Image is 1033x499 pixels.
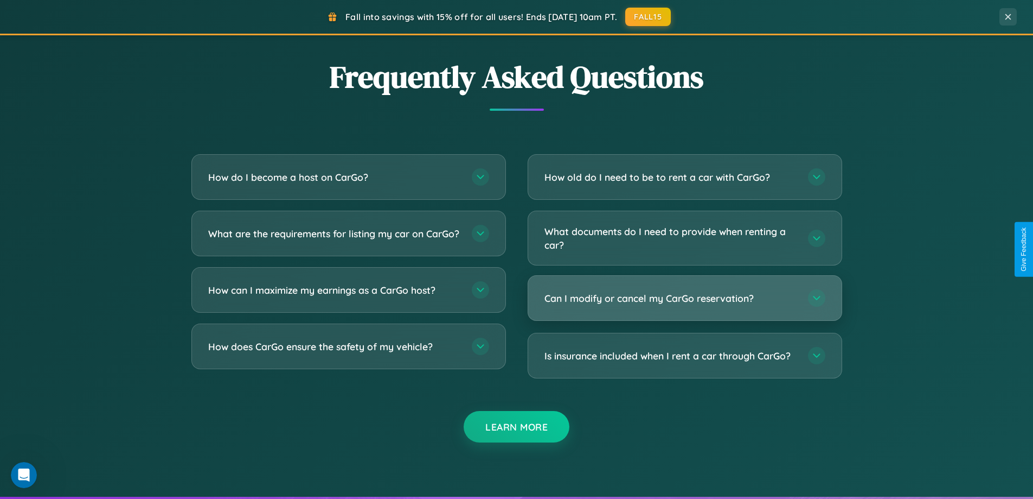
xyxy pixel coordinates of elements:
[208,170,461,184] h3: How do I become a host on CarGo?
[208,340,461,353] h3: How does CarGo ensure the safety of my vehicle?
[544,170,797,184] h3: How old do I need to be to rent a car with CarGo?
[208,227,461,241] h3: What are the requirements for listing my car on CarGo?
[544,292,797,305] h3: Can I modify or cancel my CarGo reservation?
[1020,228,1028,271] div: Give Feedback
[208,283,461,297] h3: How can I maximize my earnings as a CarGo host?
[625,8,671,26] button: FALL15
[464,411,569,443] button: Learn More
[544,225,797,251] h3: What documents do I need to provide when renting a car?
[345,11,617,22] span: Fall into savings with 15% off for all users! Ends [DATE] 10am PT.
[11,462,37,488] iframe: Intercom live chat
[544,349,797,363] h3: Is insurance included when I rent a car through CarGo?
[191,56,842,98] h2: Frequently Asked Questions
